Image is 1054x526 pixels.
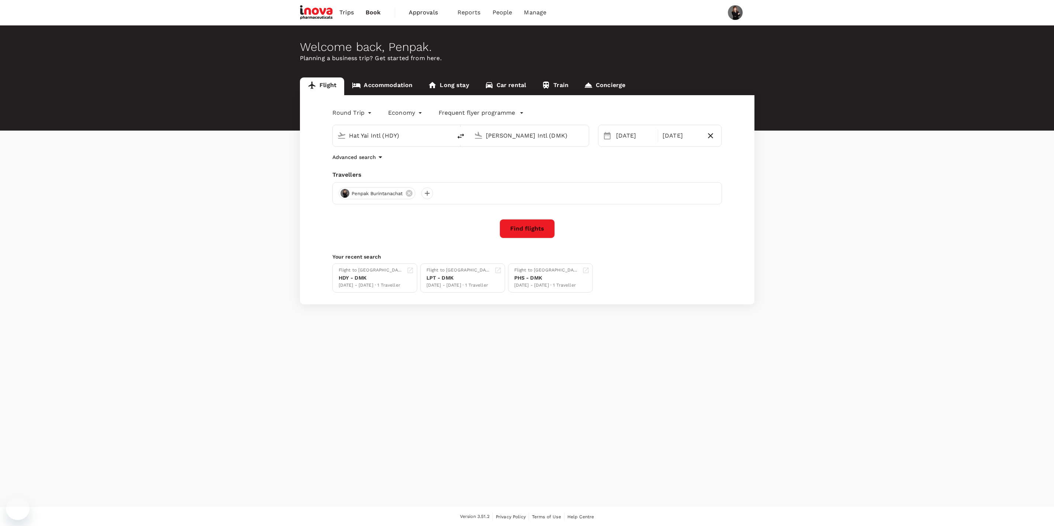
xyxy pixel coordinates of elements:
[347,190,407,197] span: Penpak Burintanachat
[344,77,420,95] a: Accommodation
[486,130,573,141] input: Going to
[477,77,534,95] a: Car rental
[439,108,515,117] p: Frequent flyer programme
[300,77,345,95] a: Flight
[567,514,594,519] span: Help Centre
[613,128,656,143] div: [DATE]
[341,189,349,198] img: avatar-68b9448a0b094.jpeg
[339,187,415,199] div: Penpak Burintanachat
[332,170,722,179] div: Travellers
[388,107,424,119] div: Economy
[332,253,722,260] p: Your recent search
[332,153,376,161] p: Advanced search
[460,513,490,520] span: Version 3.51.2
[300,4,334,21] img: iNova Pharmaceuticals
[567,513,594,521] a: Help Centre
[493,8,512,17] span: People
[332,153,385,162] button: Advanced search
[496,514,526,519] span: Privacy Policy
[339,282,404,289] div: [DATE] - [DATE] · 1 Traveller
[426,267,491,274] div: Flight to [GEOGRAPHIC_DATA]
[514,282,579,289] div: [DATE] - [DATE] · 1 Traveller
[6,496,30,520] iframe: Button to launch messaging window
[339,274,404,282] div: HDY - DMK
[452,127,470,145] button: delete
[457,8,481,17] span: Reports
[514,274,579,282] div: PHS - DMK
[439,108,524,117] button: Frequent flyer programme
[420,77,477,95] a: Long stay
[514,267,579,274] div: Flight to [GEOGRAPHIC_DATA]
[409,8,446,17] span: Approvals
[534,77,576,95] a: Train
[339,8,354,17] span: Trips
[524,8,546,17] span: Manage
[576,77,633,95] a: Concierge
[728,5,743,20] img: Penpak Burintanachat
[426,274,491,282] div: LPT - DMK
[332,107,374,119] div: Round Trip
[366,8,381,17] span: Book
[496,513,526,521] a: Privacy Policy
[426,282,491,289] div: [DATE] - [DATE] · 1 Traveller
[300,40,754,54] div: Welcome back , Penpak .
[349,130,436,141] input: Depart from
[300,54,754,63] p: Planning a business trip? Get started from here.
[532,514,561,519] span: Terms of Use
[500,219,555,238] button: Find flights
[447,135,448,136] button: Open
[660,128,703,143] div: [DATE]
[532,513,561,521] a: Terms of Use
[584,135,585,136] button: Open
[339,267,404,274] div: Flight to [GEOGRAPHIC_DATA]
